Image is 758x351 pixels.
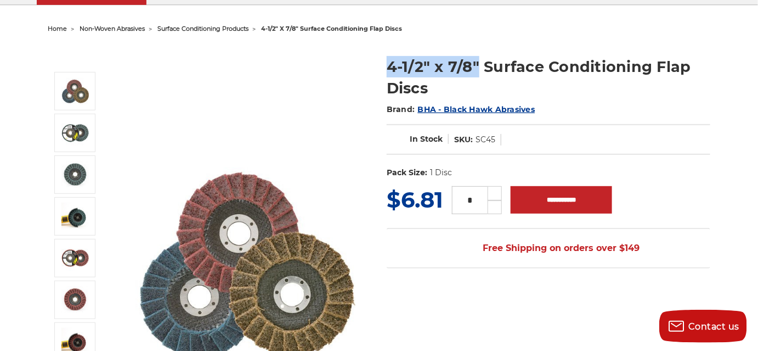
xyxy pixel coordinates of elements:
[61,286,89,314] img: Medium Surface Conditioning Flap Disc
[61,161,89,188] img: 4-1/2" x 7/8" Surface Conditioning Flap Discs
[61,244,89,272] img: Black Hawk Abrasives Surface Conditioning Flap Disc - Red
[48,25,67,32] a: home
[430,167,452,179] dd: 1 Disc
[157,25,248,32] a: surface conditioning products
[387,104,415,114] span: Brand:
[61,119,89,147] img: Black Hawk Abrasives Surface Conditioning Flap Disc - Blue
[387,186,443,213] span: $6.81
[476,134,495,146] dd: SC45
[659,310,747,343] button: Contact us
[410,134,443,144] span: In Stock
[457,237,640,259] span: Free Shipping on orders over $149
[387,167,427,179] dt: Pack Size:
[61,78,89,105] img: Scotch brite flap discs
[689,321,740,332] span: Contact us
[61,203,89,230] img: Angle grinder with blue surface conditioning flap disc
[418,104,535,114] a: BHA - Black Hawk Abrasives
[80,25,145,32] a: non-woven abrasives
[454,134,473,146] dt: SKU:
[261,25,402,32] span: 4-1/2" x 7/8" surface conditioning flap discs
[387,56,710,99] h1: 4-1/2" x 7/8" Surface Conditioning Flap Discs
